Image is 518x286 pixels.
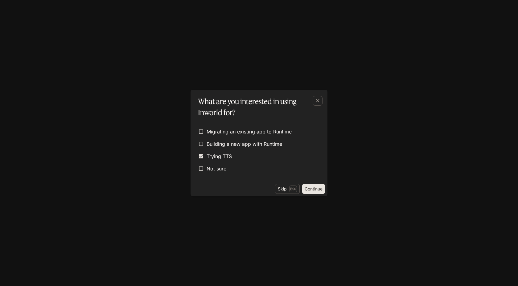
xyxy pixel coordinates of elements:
[275,184,300,194] button: SkipEsc
[207,153,232,160] span: Trying TTS
[302,184,325,194] button: Continue
[289,186,297,192] p: Esc
[207,128,292,135] span: Migrating an existing app to Runtime
[198,96,318,118] p: What are you interested in using Inworld for?
[207,140,282,148] span: Building a new app with Runtime
[207,165,226,172] span: Not sure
